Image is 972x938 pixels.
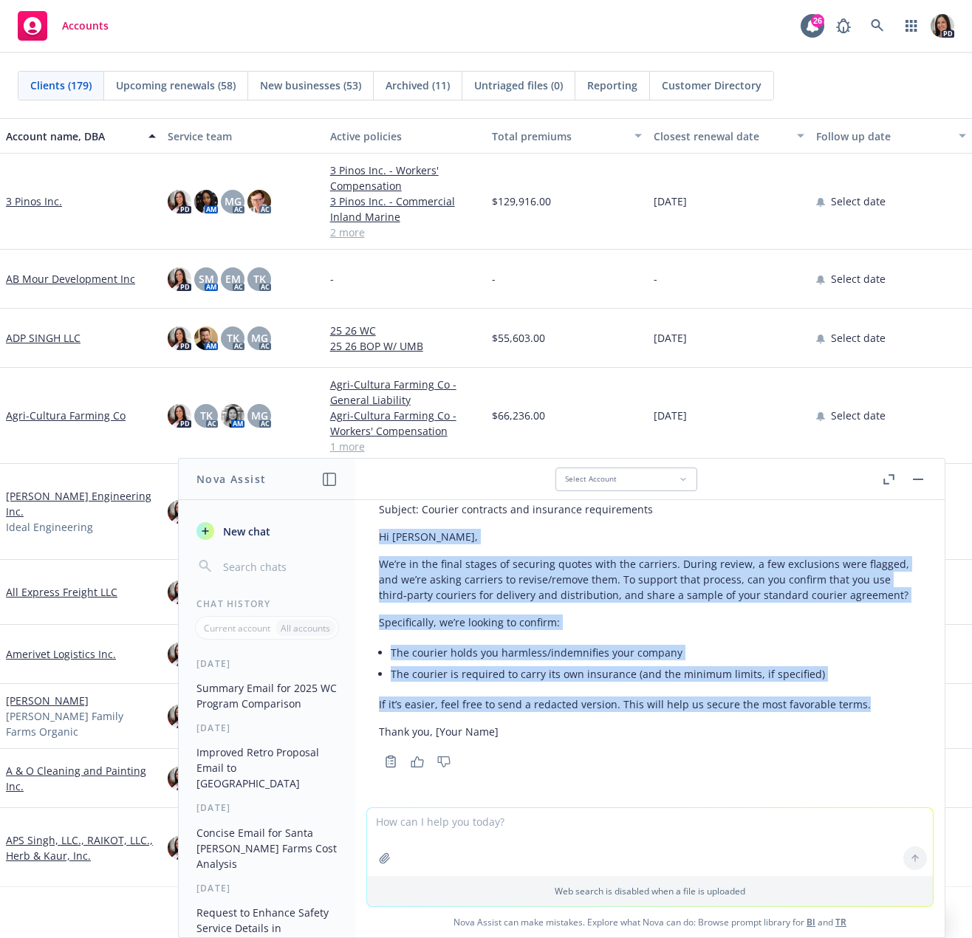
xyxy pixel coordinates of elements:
[281,622,330,634] p: All accounts
[474,78,563,93] span: Untriaged files (0)
[807,916,815,928] a: BI
[492,408,545,423] span: $66,236.00
[204,622,270,634] p: Current account
[330,271,334,287] span: -
[432,751,456,772] button: Thumbs down
[831,194,886,209] span: Select date
[831,271,886,287] span: Select date
[361,907,939,937] span: Nova Assist can make mistakes. Explore what Nova can do: Browse prompt library for and
[6,271,135,287] a: AB Mour Development Inc
[30,78,92,93] span: Clients (179)
[587,78,637,93] span: Reporting
[6,330,81,346] a: ADP SINGH LLC
[179,722,355,734] div: [DATE]
[492,129,626,144] div: Total premiums
[191,740,343,795] button: Improved Retro Proposal Email to [GEOGRAPHIC_DATA]
[330,439,480,454] a: 1 more
[324,118,486,154] button: Active policies
[225,194,242,209] span: MG
[654,129,787,144] div: Closest renewal date
[379,501,921,517] p: Subject: Courier contracts and insurance requirements
[654,408,687,423] span: [DATE]
[831,330,886,346] span: Select date
[168,190,191,213] img: photo
[196,471,266,487] h1: Nova Assist
[168,836,191,860] img: photo
[492,330,545,346] span: $55,603.00
[6,832,156,863] a: APS Singh, LLC., RAIKOT, LLC., Herb & Kaur, Inc.
[555,468,697,491] button: Select Account
[330,225,480,240] a: 2 more
[565,474,617,484] span: Select Account
[379,556,921,603] p: We’re in the final stages of securing quotes with the carriers. During review, a few exclusions w...
[168,767,191,790] img: photo
[225,271,241,287] span: EM
[179,882,355,894] div: [DATE]
[191,518,343,544] button: New chat
[191,821,343,876] button: Concise Email for Santa [PERSON_NAME] Farms Cost Analysis
[330,408,480,439] a: Agri-Cultura Farming Co - Workers' Compensation
[931,14,954,38] img: photo
[179,801,355,814] div: [DATE]
[486,118,648,154] button: Total premiums
[6,693,89,708] a: [PERSON_NAME]
[386,78,450,93] span: Archived (11)
[220,524,270,539] span: New chat
[829,11,858,41] a: Report a Bug
[168,326,191,350] img: photo
[227,330,239,346] span: TK
[168,643,191,666] img: photo
[330,377,480,408] a: Agri-Cultura Farming Co - General Liability
[816,129,950,144] div: Follow up date
[492,194,551,209] span: $129,916.00
[831,408,886,423] span: Select date
[247,190,271,213] img: photo
[191,676,343,716] button: Summary Email for 2025 WC Program Comparison
[6,763,156,794] a: A & O Cleaning and Painting Inc.
[179,657,355,670] div: [DATE]
[654,194,687,209] span: [DATE]
[330,323,480,338] a: 25 26 WC
[6,129,140,144] div: Account name, DBA
[835,916,846,928] a: TR
[379,696,921,712] p: If it’s easier, feel free to send a redacted version. This will help us secure the most favorable...
[6,646,116,662] a: Amerivet Logistics Inc.
[162,118,324,154] button: Service team
[62,20,109,32] span: Accounts
[260,78,361,93] span: New businesses (53)
[811,14,824,27] div: 26
[6,194,62,209] a: 3 Pinos Inc.
[863,11,892,41] a: Search
[220,556,338,577] input: Search chats
[6,519,93,535] span: Ideal Engineering
[810,118,972,154] button: Follow up date
[492,271,496,287] span: -
[330,162,480,194] a: 3 Pinos Inc. - Workers' Compensation
[194,326,218,350] img: photo
[6,488,156,519] a: [PERSON_NAME] Engineering Inc.
[330,129,480,144] div: Active policies
[648,118,810,154] button: Closest renewal date
[168,129,318,144] div: Service team
[379,724,921,739] p: Thank you, [Your Name]
[253,271,266,287] span: TK
[391,663,921,685] li: The courier is required to carry its own insurance (and the minimum limits, if specified)
[897,11,926,41] a: Switch app
[168,705,191,728] img: photo
[221,404,244,428] img: photo
[194,190,218,213] img: photo
[391,642,921,663] li: The courier holds you harmless/indemnifies your company
[330,338,480,354] a: 25 26 BOP W/ UMB
[379,529,921,544] p: Hi [PERSON_NAME],
[384,755,397,768] svg: Copy to clipboard
[330,194,480,225] a: 3 Pinos Inc. - Commercial Inland Marine
[654,330,687,346] span: [DATE]
[116,78,236,93] span: Upcoming renewals (58)
[251,330,268,346] span: MG
[168,404,191,428] img: photo
[199,271,214,287] span: SM
[6,408,126,423] a: Agri-Cultura Farming Co
[12,5,114,47] a: Accounts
